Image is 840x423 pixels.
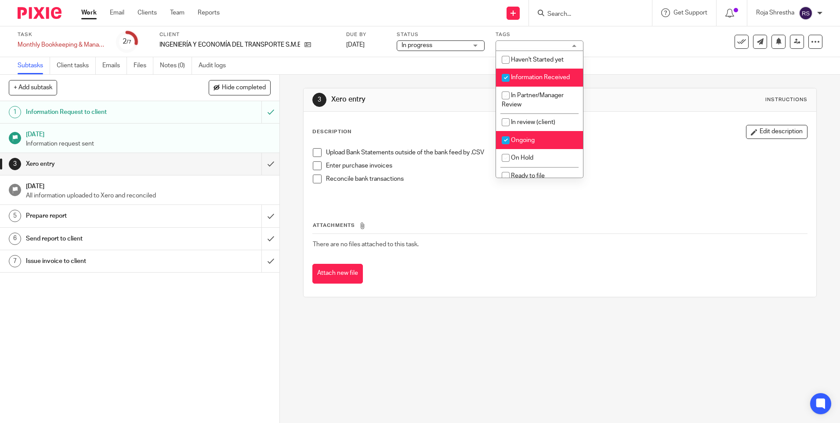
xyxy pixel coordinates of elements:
small: /7 [127,40,131,44]
div: 7 [9,255,21,267]
div: 3 [9,158,21,170]
a: Team [170,8,185,17]
p: Enter purchase invoices [326,161,807,170]
img: svg%3E [799,6,813,20]
span: Hide completed [222,84,266,91]
span: In Partner/Manager Review [502,92,564,108]
span: Attachments [313,223,355,228]
span: Information Received [511,74,570,80]
span: [DATE] [346,42,365,48]
button: Hide completed [209,80,271,95]
p: Upload Bank Statements outside of the bank feed by .CSV [326,148,807,157]
a: Audit logs [199,57,232,74]
button: Attach new file [312,264,363,284]
h1: Xero entry [26,157,177,171]
label: Task [18,31,105,38]
span: Ready to file [511,173,545,179]
a: Subtasks [18,57,50,74]
p: Description [312,128,351,135]
button: Edit description [746,125,807,139]
p: Reconcile bank transactions [326,175,807,183]
a: Client tasks [57,57,96,74]
h1: [DATE] [26,180,271,191]
h1: Prepare report [26,209,177,222]
a: Clients [138,8,157,17]
a: Email [110,8,124,17]
input: Search [547,11,626,18]
div: Monthly Bookkeeping &amp; Management Accounts [18,40,105,49]
h1: Information Request to client [26,106,177,119]
div: 5 [9,210,21,222]
label: Tags [496,31,583,38]
div: Monthly Bookkeeping & Management Accounts [18,40,105,49]
p: All information uploaded to Xero and reconciled [26,191,271,200]
a: Reports [198,8,220,17]
span: In progress [402,42,432,48]
span: Get Support [673,10,707,16]
button: + Add subtask [9,80,57,95]
img: Pixie [18,7,62,19]
div: Instructions [765,96,807,103]
h1: Xero entry [331,95,579,104]
a: Notes (0) [160,57,192,74]
a: Work [81,8,97,17]
span: Haven't Started yet [511,57,564,63]
p: Roja Shrestha [756,8,794,17]
h1: Issue invoice to client [26,255,177,268]
div: 2 [123,36,131,47]
p: Information request sent [26,139,271,148]
a: Emails [102,57,127,74]
div: 1 [9,106,21,118]
span: In review (client) [511,119,555,125]
label: Client [159,31,335,38]
h1: [DATE] [26,128,271,139]
span: On Hold [511,155,533,161]
span: Ongoing [511,137,535,143]
a: Files [134,57,153,74]
label: Status [397,31,485,38]
div: 3 [312,93,326,107]
div: 6 [9,233,21,245]
label: Due by [346,31,386,38]
span: There are no files attached to this task. [313,241,419,248]
p: INGENIERÍA Y ECONOMÍA DEL TRANSPORTE S.M.E. M.P., S.A [159,40,300,49]
h1: Send report to client [26,232,177,245]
